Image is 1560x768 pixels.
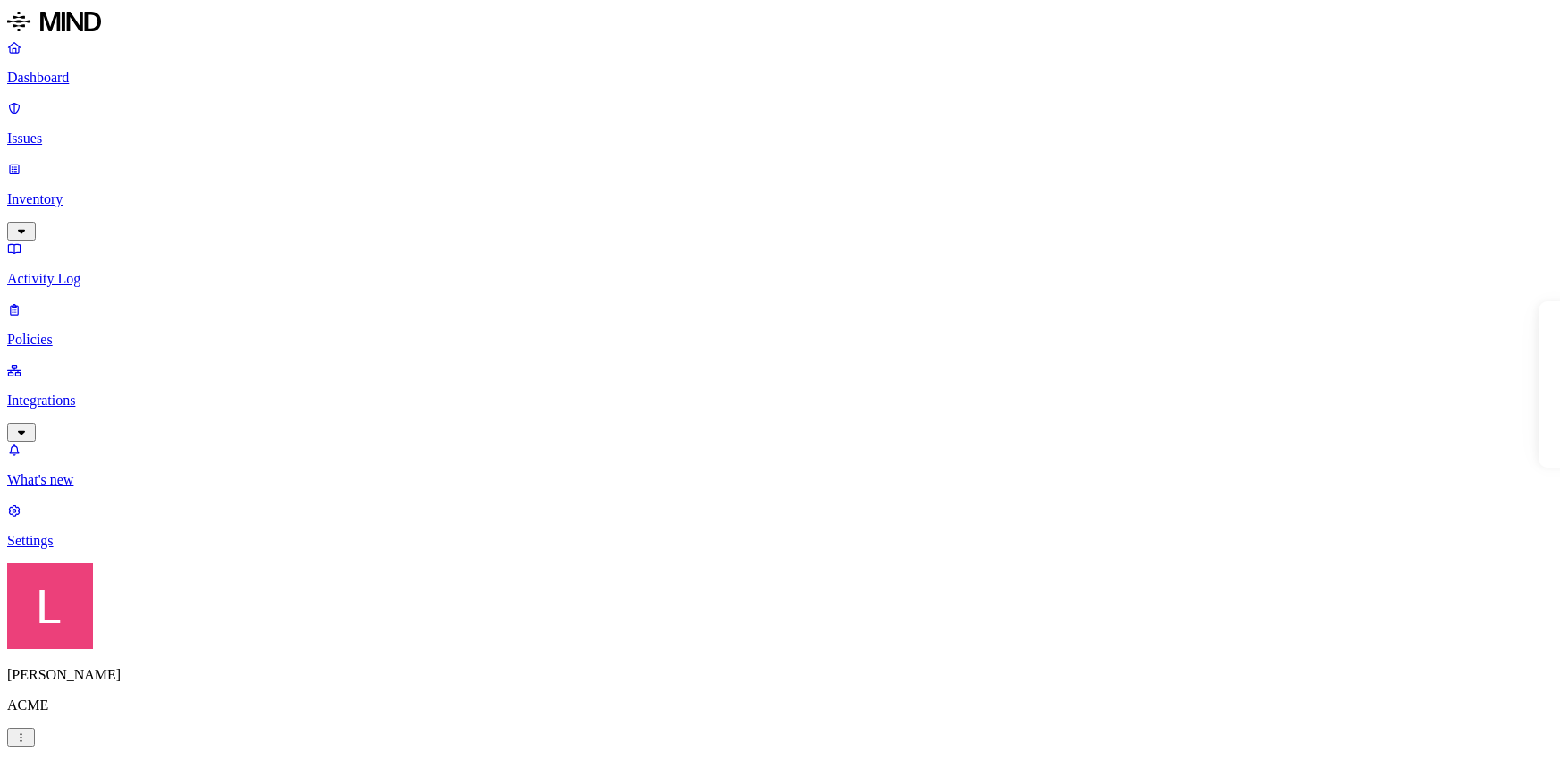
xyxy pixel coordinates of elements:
a: MIND [7,7,1553,39]
a: Issues [7,100,1553,147]
p: What's new [7,472,1553,488]
p: Dashboard [7,70,1553,86]
a: What's new [7,442,1553,488]
img: Landen Brown [7,563,93,649]
a: Inventory [7,161,1553,238]
p: Activity Log [7,271,1553,287]
p: Settings [7,533,1553,549]
a: Activity Log [7,241,1553,287]
p: Inventory [7,191,1553,207]
a: Integrations [7,362,1553,439]
a: Settings [7,502,1553,549]
p: Policies [7,332,1553,348]
img: MIND [7,7,101,36]
p: ACME [7,697,1553,713]
p: Issues [7,131,1553,147]
a: Dashboard [7,39,1553,86]
p: Integrations [7,392,1553,409]
a: Policies [7,301,1553,348]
